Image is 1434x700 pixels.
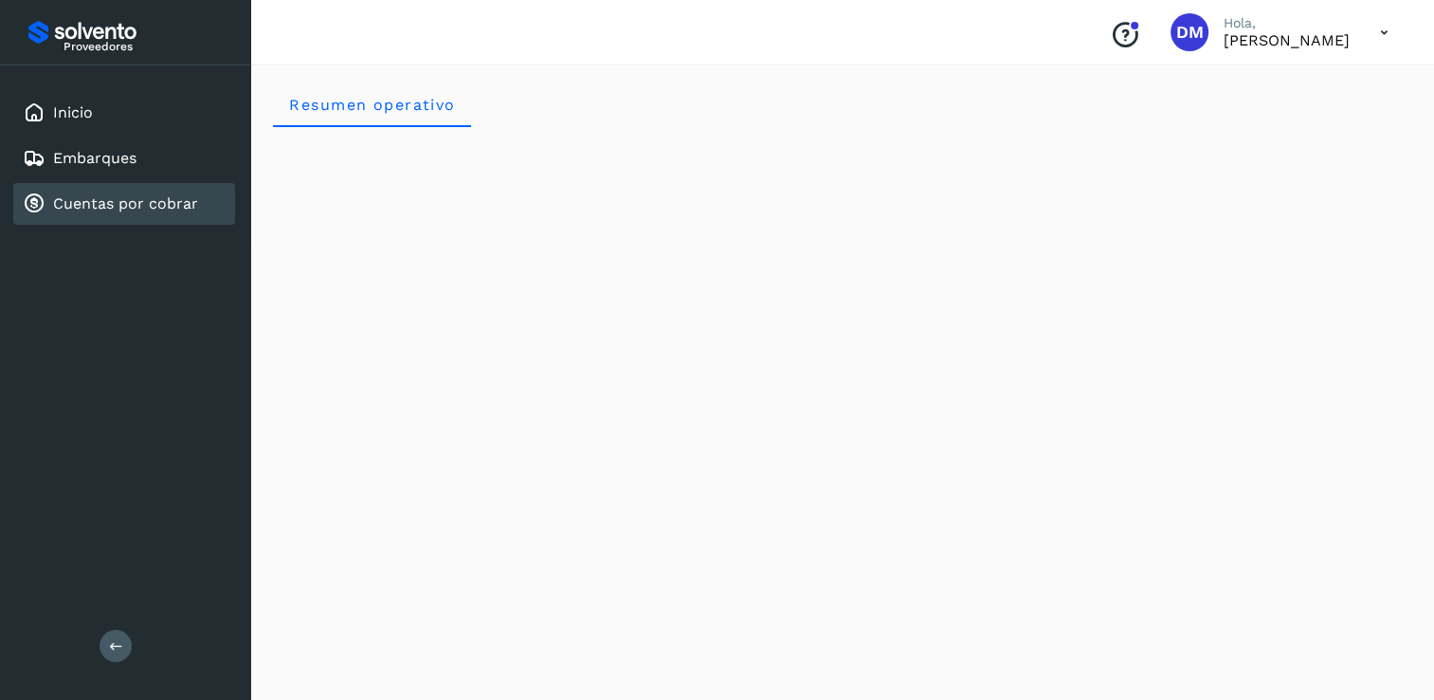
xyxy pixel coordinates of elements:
[1224,15,1350,31] p: Hola,
[53,194,198,212] a: Cuentas por cobrar
[13,183,235,225] div: Cuentas por cobrar
[13,138,235,179] div: Embarques
[288,96,456,114] span: Resumen operativo
[64,40,227,53] p: Proveedores
[1224,31,1350,49] p: DAMARIS MACHAIN GONZALEZ
[53,149,136,167] a: Embarques
[53,103,93,121] a: Inicio
[13,92,235,134] div: Inicio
